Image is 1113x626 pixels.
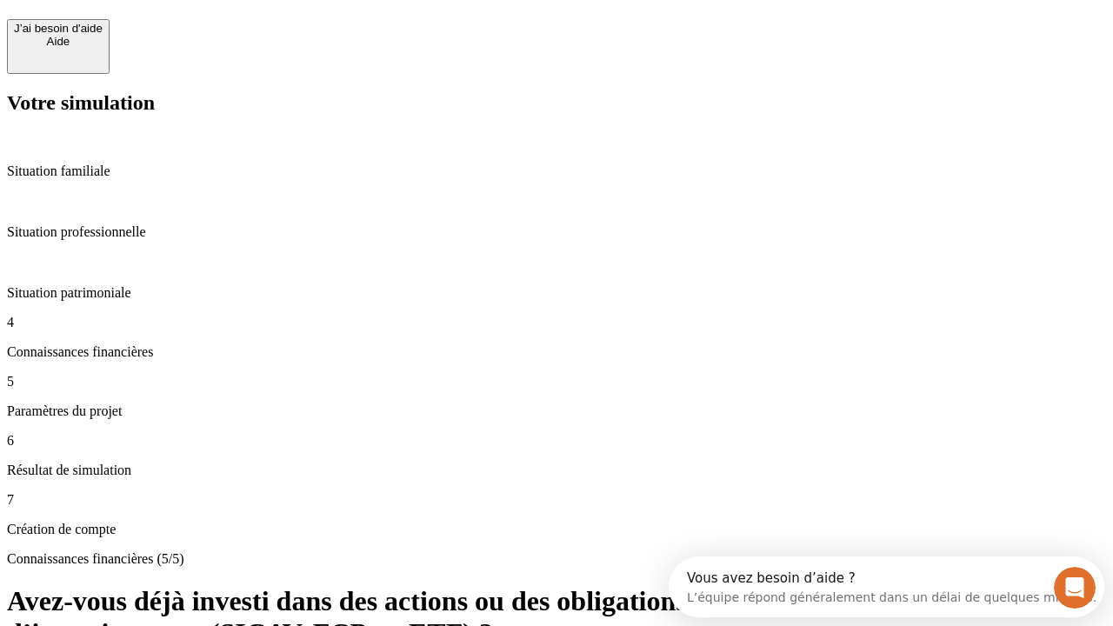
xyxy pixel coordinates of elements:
div: J’ai besoin d'aide [14,22,103,35]
p: 7 [7,492,1106,508]
iframe: Intercom live chat discovery launcher [669,556,1104,617]
p: 4 [7,315,1106,330]
p: Résultat de simulation [7,463,1106,478]
div: Ouvrir le Messenger Intercom [7,7,479,55]
p: 6 [7,433,1106,449]
h2: Votre simulation [7,91,1106,115]
p: Paramètres du projet [7,403,1106,419]
p: 5 [7,374,1106,390]
p: Connaissances financières [7,344,1106,360]
p: Situation professionnelle [7,224,1106,240]
iframe: Intercom live chat [1054,567,1096,609]
p: Situation patrimoniale [7,285,1106,301]
p: Connaissances financières (5/5) [7,551,1106,567]
div: L’équipe répond généralement dans un délai de quelques minutes. [18,29,428,47]
p: Situation familiale [7,163,1106,179]
button: J’ai besoin d'aideAide [7,19,110,74]
div: Vous avez besoin d’aide ? [18,15,428,29]
div: Aide [14,35,103,48]
p: Création de compte [7,522,1106,537]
